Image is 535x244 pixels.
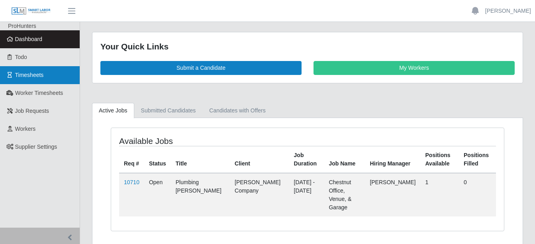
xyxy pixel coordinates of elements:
[92,103,134,118] a: Active Jobs
[119,136,269,146] h4: Available Jobs
[100,61,302,75] a: Submit a Candidate
[15,72,44,78] span: Timesheets
[365,146,420,173] th: Hiring Manager
[230,173,289,216] td: [PERSON_NAME] Company
[202,103,272,118] a: Candidates with Offers
[324,173,365,216] td: Chestnut Office, Venue, & Garage
[15,126,36,132] span: Workers
[289,146,324,173] th: Job Duration
[314,61,515,75] a: My Workers
[421,173,459,216] td: 1
[485,7,531,15] a: [PERSON_NAME]
[15,108,49,114] span: Job Requests
[15,36,43,42] span: Dashboard
[324,146,365,173] th: Job Name
[100,40,515,53] div: Your Quick Links
[11,7,51,16] img: SLM Logo
[15,144,57,150] span: Supplier Settings
[134,103,203,118] a: Submitted Candidates
[289,173,324,216] td: [DATE] - [DATE]
[124,179,139,185] a: 10710
[171,173,230,216] td: Plumbing [PERSON_NAME]
[171,146,230,173] th: Title
[144,173,171,216] td: Open
[15,54,27,60] span: Todo
[365,173,420,216] td: [PERSON_NAME]
[144,146,171,173] th: Status
[15,90,63,96] span: Worker Timesheets
[119,146,144,173] th: Req #
[8,23,36,29] span: ProHunters
[230,146,289,173] th: Client
[421,146,459,173] th: Positions Available
[459,173,496,216] td: 0
[459,146,496,173] th: Positions Filled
